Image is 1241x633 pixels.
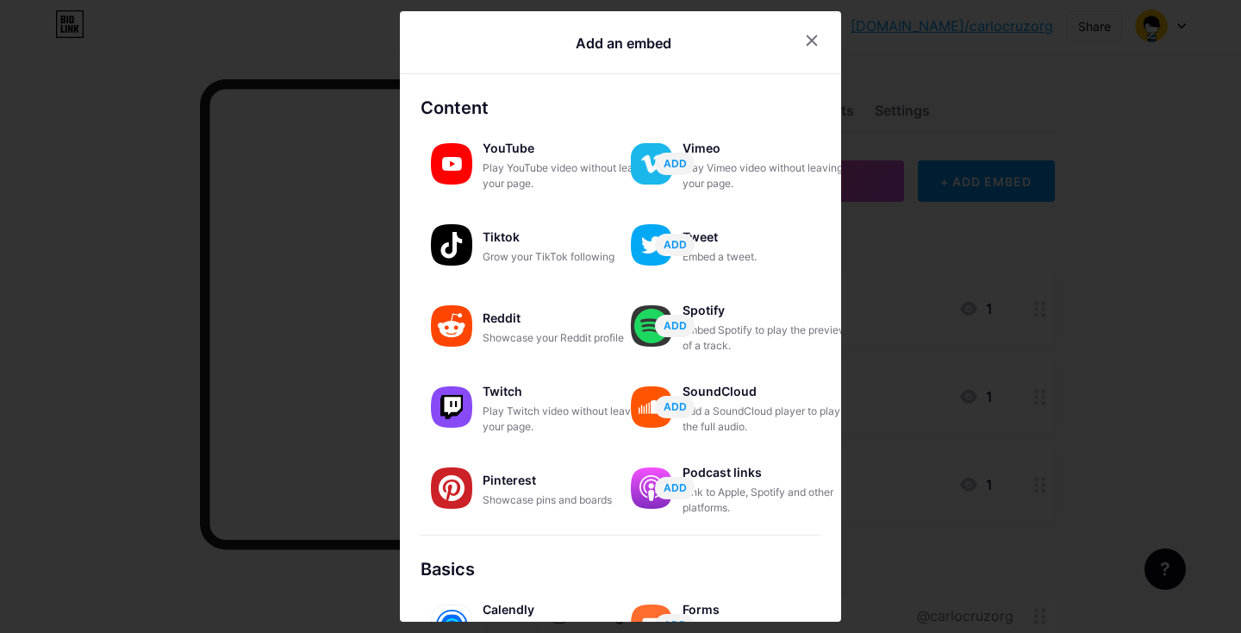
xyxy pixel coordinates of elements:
[483,404,655,435] div: Play Twitch video without leaving your page.
[631,467,672,509] img: podcastlinks
[683,485,855,516] div: Link to Apple, Spotify and other platforms.
[664,617,687,632] span: ADD
[683,298,855,323] div: Spotify
[431,386,472,428] img: twitch
[655,477,695,499] button: ADD
[683,598,855,622] div: Forms
[683,136,855,160] div: Vimeo
[431,143,472,185] img: youtube
[683,225,855,249] div: Tweet
[655,153,695,175] button: ADD
[483,492,655,508] div: Showcase pins and boards
[683,249,855,265] div: Embed a tweet.
[655,396,695,418] button: ADD
[683,379,855,404] div: SoundCloud
[683,404,855,435] div: Add a SoundCloud player to play the full audio.
[483,136,655,160] div: YouTube
[664,156,687,171] span: ADD
[421,556,820,582] div: Basics
[431,305,472,347] img: reddit
[431,467,472,509] img: pinterest
[683,461,855,485] div: Podcast links
[664,318,687,333] span: ADD
[664,237,687,252] span: ADD
[664,399,687,414] span: ADD
[631,143,672,185] img: vimeo
[483,379,655,404] div: Twitch
[483,160,655,191] div: Play YouTube video without leaving your page.
[483,225,655,249] div: Tiktok
[655,315,695,337] button: ADD
[655,234,695,256] button: ADD
[664,480,687,495] span: ADD
[631,386,672,428] img: soundcloud
[483,249,655,265] div: Grow your TikTok following
[483,598,655,622] div: Calendly
[576,33,671,53] div: Add an embed
[631,224,672,266] img: twitter
[483,330,655,346] div: Showcase your Reddit profile
[483,468,655,492] div: Pinterest
[683,323,855,354] div: Embed Spotify to play the preview of a track.
[683,160,855,191] div: Play Vimeo video without leaving your page.
[483,306,655,330] div: Reddit
[631,305,672,347] img: spotify
[431,224,472,266] img: tiktok
[421,95,820,121] div: Content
